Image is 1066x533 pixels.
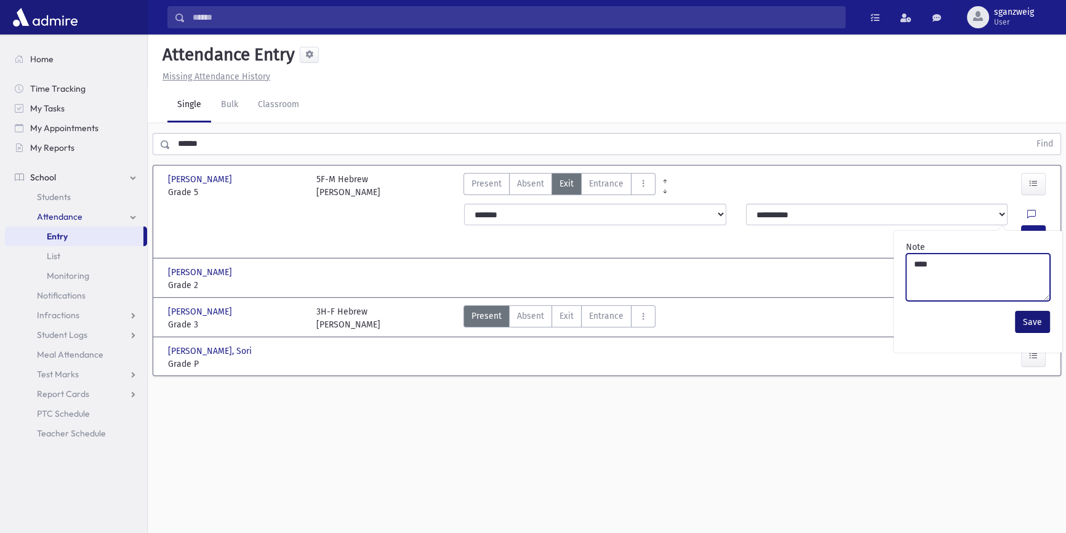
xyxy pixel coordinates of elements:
[248,88,309,122] a: Classroom
[5,98,147,118] a: My Tasks
[5,246,147,266] a: List
[168,345,254,358] span: [PERSON_NAME], Sori
[1015,311,1050,333] button: Save
[47,270,89,281] span: Monitoring
[5,364,147,384] a: Test Marks
[37,290,86,301] span: Notifications
[168,266,234,279] span: [PERSON_NAME]
[5,266,147,286] a: Monitoring
[30,103,65,114] span: My Tasks
[316,173,380,199] div: 5F-M Hebrew [PERSON_NAME]
[559,177,574,190] span: Exit
[168,173,234,186] span: [PERSON_NAME]
[5,138,147,158] a: My Reports
[5,79,147,98] a: Time Tracking
[316,305,380,331] div: 3H-F Hebrew [PERSON_NAME]
[37,191,71,202] span: Students
[5,167,147,187] a: School
[5,207,147,226] a: Attendance
[5,423,147,443] a: Teacher Schedule
[168,279,304,292] span: Grade 2
[5,226,143,246] a: Entry
[906,241,925,254] label: Note
[10,5,81,30] img: AdmirePro
[158,44,295,65] h5: Attendance Entry
[5,384,147,404] a: Report Cards
[589,177,623,190] span: Entrance
[30,122,98,134] span: My Appointments
[994,7,1034,17] span: sganzweig
[37,388,89,399] span: Report Cards
[37,408,90,419] span: PTC Schedule
[5,325,147,345] a: Student Logs
[37,310,79,321] span: Infractions
[5,286,147,305] a: Notifications
[37,329,87,340] span: Student Logs
[168,318,304,331] span: Grade 3
[37,369,79,380] span: Test Marks
[5,118,147,138] a: My Appointments
[37,349,103,360] span: Meal Attendance
[162,71,270,82] u: Missing Attendance History
[5,49,147,69] a: Home
[463,305,655,331] div: AttTypes
[30,83,86,94] span: Time Tracking
[559,310,574,323] span: Exit
[5,187,147,207] a: Students
[5,404,147,423] a: PTC Schedule
[37,428,106,439] span: Teacher Schedule
[168,186,304,199] span: Grade 5
[471,310,502,323] span: Present
[185,6,845,28] input: Search
[5,345,147,364] a: Meal Attendance
[30,142,74,153] span: My Reports
[168,358,304,371] span: Grade P
[167,88,211,122] a: Single
[471,177,502,190] span: Present
[994,17,1034,27] span: User
[47,231,68,242] span: Entry
[589,310,623,323] span: Entrance
[5,305,147,325] a: Infractions
[158,71,270,82] a: Missing Attendance History
[168,305,234,318] span: [PERSON_NAME]
[47,250,60,262] span: List
[463,173,655,199] div: AttTypes
[517,177,544,190] span: Absent
[30,54,54,65] span: Home
[211,88,248,122] a: Bulk
[30,172,56,183] span: School
[1029,134,1060,154] button: Find
[37,211,82,222] span: Attendance
[517,310,544,323] span: Absent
